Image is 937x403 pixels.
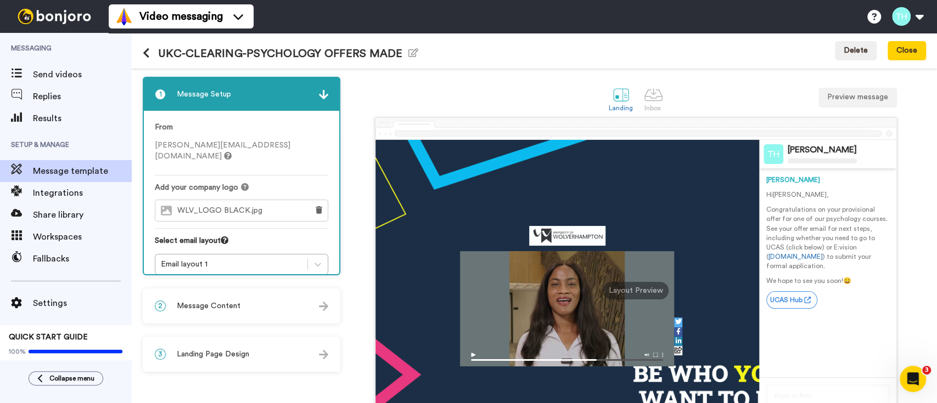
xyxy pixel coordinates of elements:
span: [PERSON_NAME][EMAIL_ADDRESS][DOMAIN_NAME] [155,141,290,160]
img: arrow.svg [319,90,328,99]
span: Message Setup [177,89,231,100]
button: Preview message [818,88,897,107]
a: Inbox [638,80,669,117]
label: From [155,122,173,133]
span: Workspaces [33,230,132,243]
span: Fallbacks [33,252,132,265]
span: Send videos [33,68,132,81]
div: [PERSON_NAME] [766,175,889,185]
span: Settings [33,297,132,310]
img: bj-logo-header-white.svg [13,9,96,24]
img: vm-color.svg [115,8,133,25]
span: 3 [155,349,166,360]
img: c0db3496-36db-47dd-bc5f-9f3a1f8391a7 [529,226,605,246]
h1: UKC-CLEARING-PSYCHOLOGY OFFERS MADE [143,47,418,60]
button: Collapse menu [29,371,103,385]
p: We hope to see you soon!😀 [766,276,889,286]
span: Results [33,112,132,125]
div: [PERSON_NAME] [788,145,857,155]
div: Email layout 1 [161,259,302,270]
img: arrow.svg [319,350,328,359]
p: Congratulations on your provisional offer for one of our psychology courses. See your offer email... [766,205,889,271]
span: 2 [155,300,166,311]
span: Message template [33,164,132,178]
span: Message Content [177,300,240,311]
span: Replies [33,90,132,103]
div: 2Message Content [143,288,340,323]
span: WLV_LOGO BLACK.jpg [177,206,268,215]
a: UCAS Hub [766,291,817,309]
div: Landing [609,104,633,112]
img: player-controls-full.svg [460,347,674,366]
span: 100% [9,347,26,356]
span: Add your company logo [155,182,238,193]
span: QUICK START GUIDE [9,333,88,341]
img: Profile Image [764,144,783,164]
span: Integrations [33,186,132,200]
span: 3 [922,366,931,374]
span: Landing Page Design [177,349,249,360]
p: Hi [PERSON_NAME] , [766,190,889,200]
button: Close [888,41,926,61]
span: 1 [155,89,166,100]
div: Inbox [644,104,663,112]
span: Collapse menu [49,374,94,383]
span: Share library [33,208,132,222]
a: [DOMAIN_NAME] [768,253,823,260]
img: arrow.svg [319,302,328,311]
div: Layout Preview [603,282,669,299]
span: Video messaging [139,9,223,24]
div: 3Landing Page Design [143,337,340,372]
iframe: Intercom live chat [900,366,926,392]
a: Landing [603,80,639,117]
button: Delete [835,41,877,61]
div: Select email layout [155,235,328,254]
